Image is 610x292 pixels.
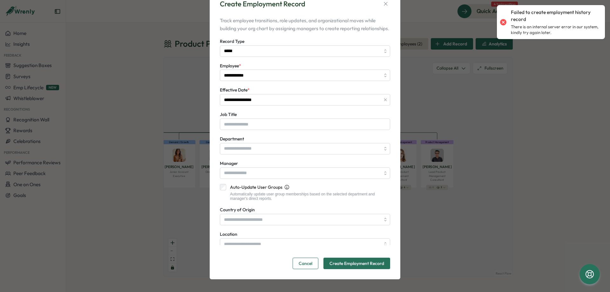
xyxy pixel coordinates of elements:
span: Department [220,136,244,142]
span: Country of Origin [220,207,255,213]
span: Cancel [299,258,312,269]
p: Failed to create employment history record [511,9,599,23]
label: Effective Date [220,87,250,94]
button: Create Employment Record [323,258,390,269]
span: Auto-Update User Groups [230,184,282,190]
span: Job Title [220,112,237,117]
span: Create Employment Record [329,258,384,269]
p: There is an internal server error in our system, kindly try again later. [511,24,599,35]
span: Location [220,231,237,237]
span: Record Type [220,38,244,44]
div: Automatically update user group memberships based on the selected department and manager's direct... [226,192,390,201]
p: Track employee transitions, role updates, and organizational moves while building your org chart ... [220,17,390,32]
span: Employee [220,63,239,69]
span: Manager [220,160,238,166]
button: Cancel [293,258,318,269]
